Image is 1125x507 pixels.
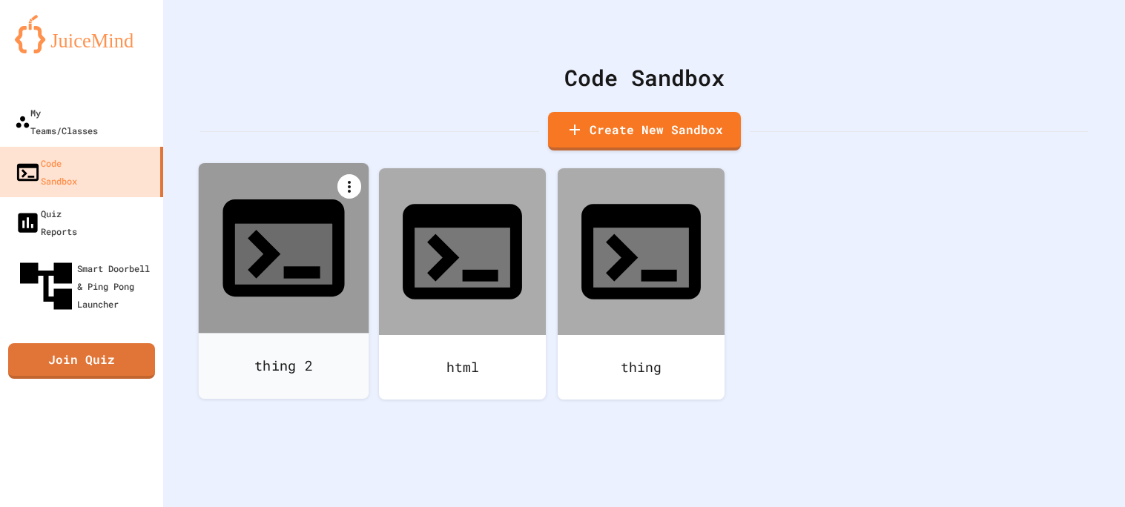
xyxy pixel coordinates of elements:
div: My Teams/Classes [15,104,98,139]
a: thing [558,168,725,400]
div: thing [558,335,725,400]
div: Quiz Reports [15,205,77,240]
a: html [379,168,546,400]
div: html [379,335,546,400]
a: Join Quiz [8,343,155,379]
img: logo-orange.svg [15,15,148,53]
div: Code Sandbox [15,154,77,190]
div: Smart Doorbell & Ping Pong Launcher [15,255,157,317]
div: thing 2 [199,333,369,399]
div: Code Sandbox [200,61,1088,94]
a: Create New Sandbox [548,112,741,150]
a: thing 2 [199,163,369,399]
